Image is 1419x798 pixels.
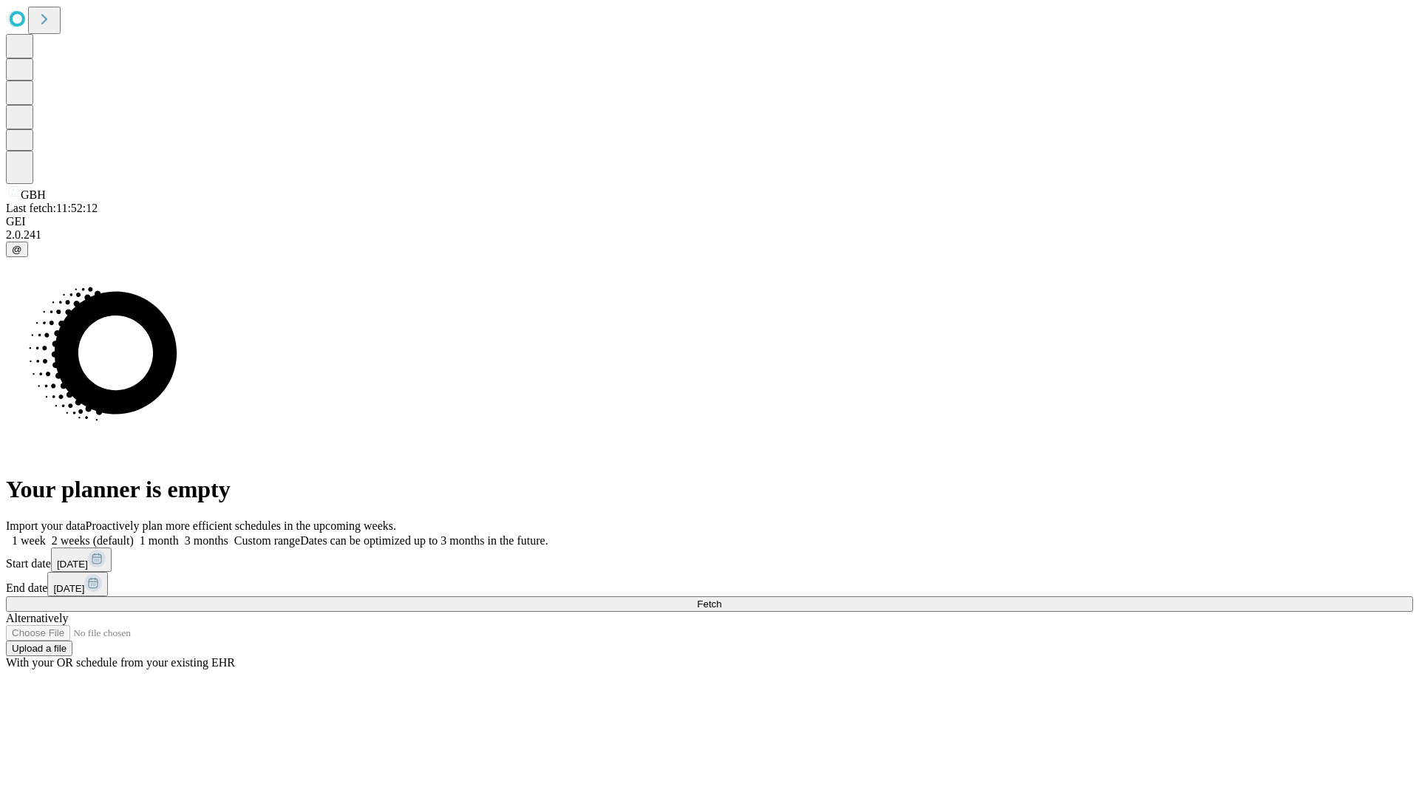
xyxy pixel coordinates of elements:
[6,596,1413,612] button: Fetch
[12,244,22,255] span: @
[6,202,98,214] span: Last fetch: 11:52:12
[6,215,1413,228] div: GEI
[6,228,1413,242] div: 2.0.241
[6,656,235,669] span: With your OR schedule from your existing EHR
[6,519,86,532] span: Import your data
[6,641,72,656] button: Upload a file
[6,572,1413,596] div: End date
[185,534,228,547] span: 3 months
[6,476,1413,503] h1: Your planner is empty
[52,534,134,547] span: 2 weeks (default)
[57,559,88,570] span: [DATE]
[53,583,84,594] span: [DATE]
[51,548,112,572] button: [DATE]
[300,534,548,547] span: Dates can be optimized up to 3 months in the future.
[234,534,300,547] span: Custom range
[697,598,721,610] span: Fetch
[140,534,179,547] span: 1 month
[6,548,1413,572] div: Start date
[6,612,68,624] span: Alternatively
[6,242,28,257] button: @
[21,188,46,201] span: GBH
[47,572,108,596] button: [DATE]
[12,534,46,547] span: 1 week
[86,519,396,532] span: Proactively plan more efficient schedules in the upcoming weeks.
